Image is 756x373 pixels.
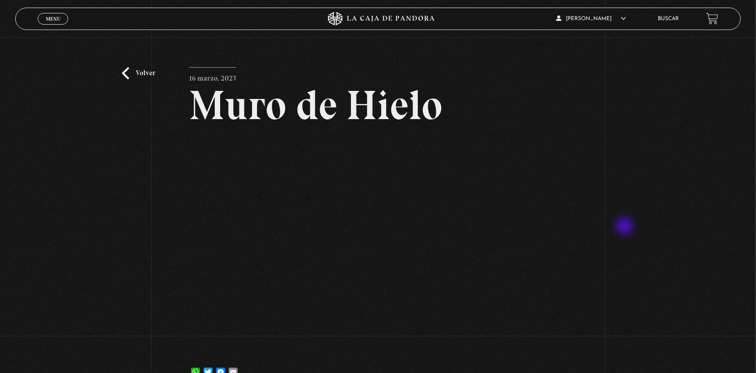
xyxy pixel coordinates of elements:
[189,85,567,126] h2: Muro de Hielo
[658,16,679,21] a: Buscar
[46,16,61,21] span: Menu
[556,16,626,21] span: [PERSON_NAME]
[189,67,236,85] p: 16 marzo, 2023
[706,13,718,25] a: View your shopping cart
[43,23,64,30] span: Cerrar
[122,67,155,79] a: Volver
